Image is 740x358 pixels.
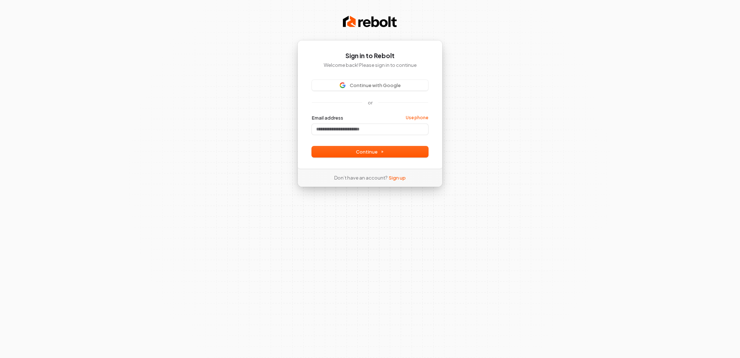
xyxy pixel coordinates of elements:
label: Email address [312,115,343,121]
h1: Sign in to Rebolt [312,52,428,60]
a: Sign up [389,174,406,181]
span: Don’t have an account? [334,174,387,181]
img: Sign in with Google [340,82,345,88]
p: Welcome back! Please sign in to continue [312,62,428,68]
button: Continue [312,146,428,157]
span: Continue [356,148,384,155]
a: Use phone [406,115,428,121]
img: Rebolt Logo [343,14,397,29]
span: Continue with Google [350,82,401,89]
button: Sign in with GoogleContinue with Google [312,80,428,91]
p: or [368,99,373,106]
